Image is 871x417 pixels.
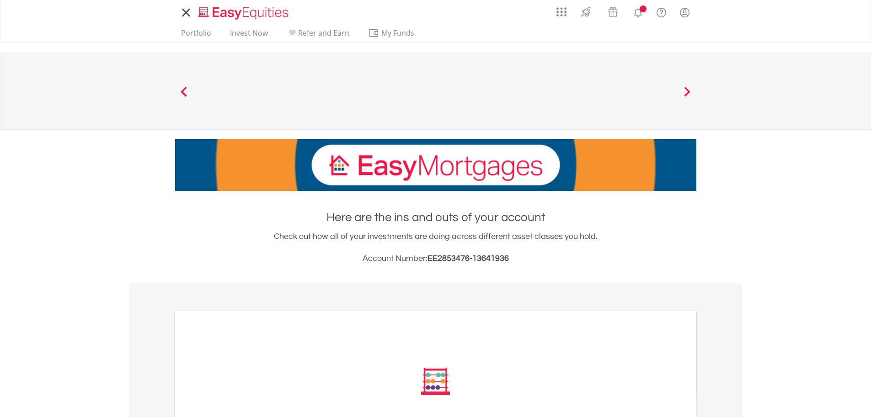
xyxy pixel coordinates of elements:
a: Vouchers [599,2,626,19]
div: Check out how all of your investments are doing across different asset classes you hold. [175,230,696,265]
a: Portfolio [177,28,215,43]
img: vouchers-v2.svg [605,5,620,19]
img: EasyMortage Promotion Banner [175,139,696,191]
img: grid-menu-icon.svg [556,7,566,17]
a: AppsGrid [550,2,572,17]
a: FAQ's and Support [650,2,673,21]
a: Home page [195,2,292,21]
img: EasyEquities_Logo.png [197,5,292,21]
h1: Here are the ins and outs of your account [175,209,696,226]
span: My Funds [368,27,428,39]
a: Refer and Earn [283,28,353,43]
a: My Profile [673,2,696,22]
img: thrive-v2.svg [578,5,593,19]
a: Invest Now [226,28,272,43]
h3: Account Number: [175,252,696,265]
span: EE2853476-13641936 [427,254,509,263]
span: Refer and Earn [298,28,349,38]
a: Notifications [626,2,650,21]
